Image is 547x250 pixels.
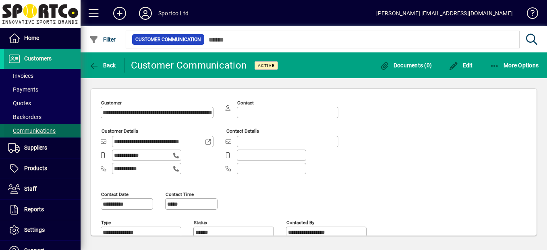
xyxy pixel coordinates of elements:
[158,7,189,20] div: Sportco Ltd
[4,124,81,137] a: Communications
[24,227,45,233] span: Settings
[521,2,537,28] a: Knowledge Base
[131,59,247,72] div: Customer Communication
[87,32,118,47] button: Filter
[379,62,432,69] span: Documents (0)
[4,28,81,48] a: Home
[107,6,133,21] button: Add
[24,144,47,151] span: Suppliers
[135,35,201,44] span: Customer Communication
[4,138,81,158] a: Suppliers
[8,127,56,134] span: Communications
[4,110,81,124] a: Backorders
[490,62,539,69] span: More Options
[286,219,314,225] mat-label: Contacted by
[4,69,81,83] a: Invoices
[4,96,81,110] a: Quotes
[488,58,541,73] button: More Options
[4,220,81,240] a: Settings
[89,62,116,69] span: Back
[4,83,81,96] a: Payments
[237,100,254,106] mat-label: Contact
[87,58,118,73] button: Back
[377,58,434,73] button: Documents (0)
[376,7,513,20] div: [PERSON_NAME] [EMAIL_ADDRESS][DOMAIN_NAME]
[24,165,47,171] span: Products
[89,36,116,43] span: Filter
[24,35,39,41] span: Home
[24,206,44,212] span: Reports
[4,179,81,199] a: Staff
[447,58,475,73] button: Edit
[101,100,122,106] mat-label: Customer
[449,62,473,69] span: Edit
[133,6,158,21] button: Profile
[4,158,81,179] a: Products
[194,219,207,225] mat-label: Status
[4,200,81,220] a: Reports
[24,55,52,62] span: Customers
[8,100,31,106] span: Quotes
[101,191,128,197] mat-label: Contact date
[8,114,41,120] span: Backorders
[101,219,111,225] mat-label: Type
[8,73,33,79] span: Invoices
[166,191,194,197] mat-label: Contact time
[8,86,38,93] span: Payments
[81,58,125,73] app-page-header-button: Back
[258,63,275,68] span: Active
[24,185,37,192] span: Staff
